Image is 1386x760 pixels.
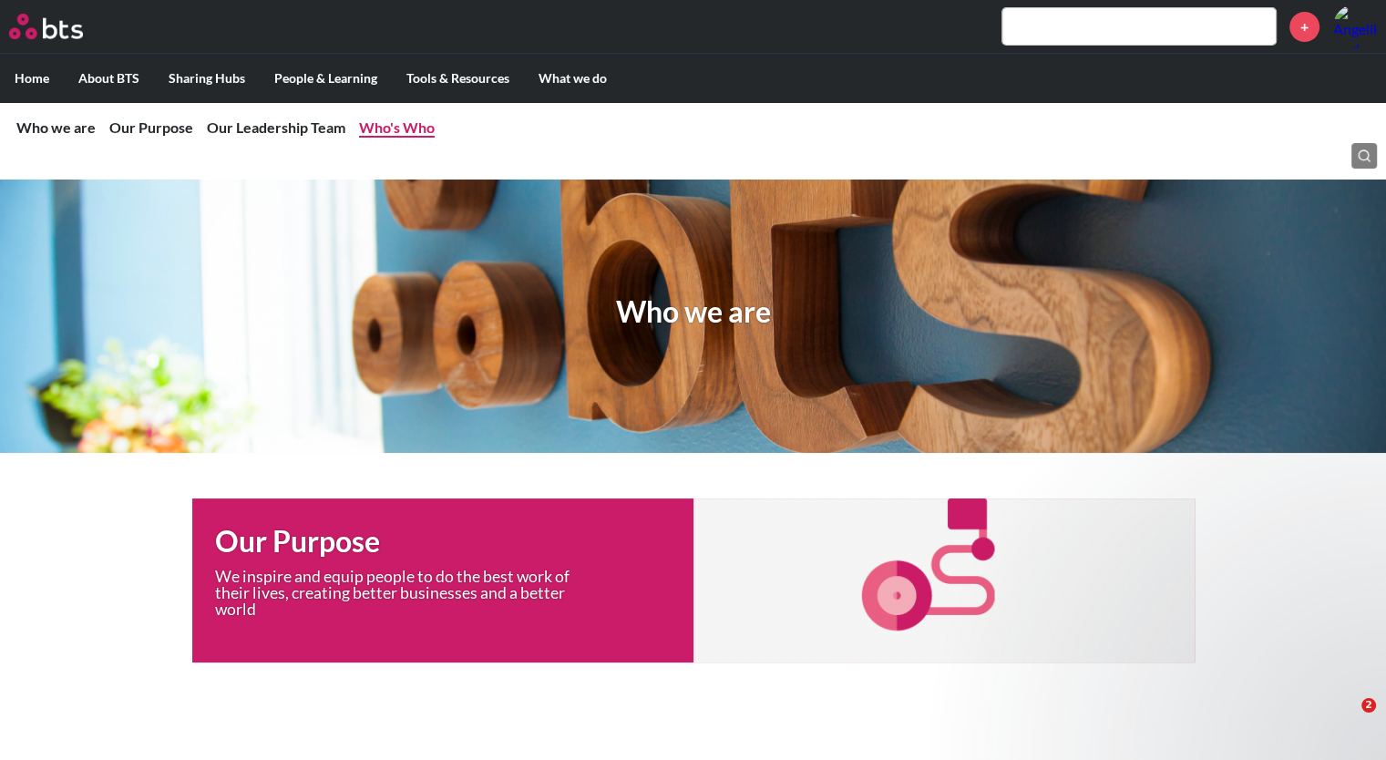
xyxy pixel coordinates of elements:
[1333,5,1377,48] img: Angeliki Andreou
[1324,698,1368,742] iframe: Intercom live chat
[524,55,621,102] label: What we do
[1289,12,1319,42] a: +
[154,55,260,102] label: Sharing Hubs
[215,521,693,562] h1: Our Purpose
[109,118,193,136] a: Our Purpose
[1333,5,1377,48] a: Profile
[616,292,771,333] h1: Who we are
[16,118,96,136] a: Who we are
[215,569,598,617] p: We inspire and equip people to do the best work of their lives, creating better businesses and a ...
[207,118,345,136] a: Our Leadership Team
[9,14,83,39] img: BTS Logo
[1361,698,1376,713] span: 2
[9,14,117,39] a: Go home
[1022,370,1386,711] iframe: Intercom notifications message
[64,55,154,102] label: About BTS
[392,55,524,102] label: Tools & Resources
[260,55,392,102] label: People & Learning
[359,118,435,136] a: Who's Who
